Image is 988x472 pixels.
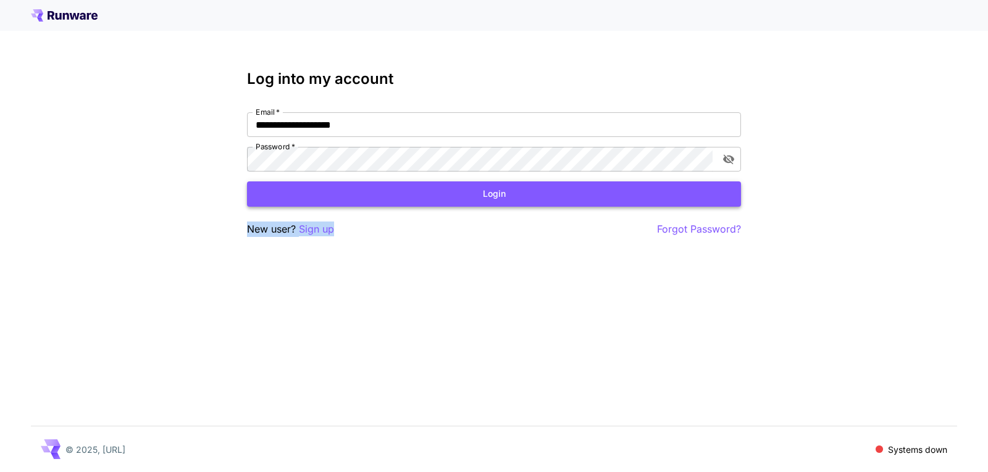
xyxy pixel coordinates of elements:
label: Password [256,141,295,152]
button: toggle password visibility [718,148,740,170]
p: New user? [247,222,334,237]
label: Email [256,107,280,117]
button: Forgot Password? [657,222,741,237]
p: © 2025, [URL] [65,443,125,456]
button: Sign up [299,222,334,237]
p: Systems down [888,443,947,456]
h3: Log into my account [247,70,741,88]
button: Login [247,181,741,207]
